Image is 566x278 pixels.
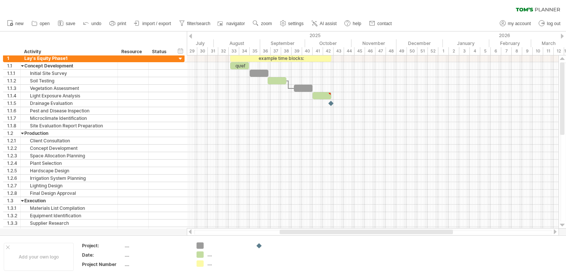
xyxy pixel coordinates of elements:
div: example time blocks: [230,55,331,62]
span: help [353,21,361,26]
div: 32 [218,47,229,55]
div: 1.2.1 [7,137,20,144]
div: .... [207,251,248,258]
div: 37 [271,47,281,55]
div: 50 [407,47,417,55]
div: Final Design Approval [24,190,114,197]
div: 40 [302,47,313,55]
div: Site Evaluation Report Preparation [24,122,114,129]
div: 41 [313,47,323,55]
a: navigator [216,19,247,28]
div: 42 [323,47,334,55]
div: Equipment Identification [24,212,114,219]
div: 46 [365,47,375,55]
div: 47 [375,47,386,55]
div: 1.1.1 [7,70,20,77]
div: 12 [554,47,564,55]
div: Lay's Equity Phase1 [24,55,114,62]
div: 8 [512,47,522,55]
div: Microclimate Identification [24,115,114,122]
div: Project: [82,242,123,249]
span: new [15,21,24,26]
span: print [118,21,126,26]
span: navigator [226,21,245,26]
div: 9 [522,47,533,55]
div: Production [24,130,114,137]
div: 1.1.4 [7,92,20,99]
div: 5 [480,47,491,55]
div: .... [207,260,248,267]
a: log out [537,19,563,28]
div: 34 [239,47,250,55]
div: Plant Selection [24,160,114,167]
div: Concept Development [24,62,114,69]
div: Concept Development [24,145,114,152]
div: 35 [250,47,260,55]
div: Soil Testing [24,77,114,84]
div: 1.3.2 [7,212,20,219]
a: import / export [132,19,173,28]
div: .... [125,242,188,249]
span: save [66,21,75,26]
div: 1.1.3 [7,85,20,92]
div: 49 [396,47,407,55]
span: log out [547,21,560,26]
div: 4 [470,47,480,55]
div: 2 [449,47,459,55]
span: AI assist [320,21,337,26]
div: .... [125,252,188,258]
div: 1 [7,55,20,62]
div: Hardscape Design [24,167,114,174]
div: Date: [82,252,123,258]
div: 6 [491,47,501,55]
div: 1.1.5 [7,100,20,107]
div: .... [125,261,188,268]
div: November 2025 [352,39,396,47]
div: 10 [533,47,543,55]
div: September 2025 [260,39,305,47]
div: Initial Site Survey [24,70,114,77]
div: 11 [543,47,554,55]
a: contact [367,19,394,28]
div: Resource [121,48,144,55]
div: Status [152,48,168,55]
div: Materials List Compilation [24,205,114,212]
div: 1.2.3 [7,152,20,159]
span: my account [508,21,531,26]
a: save [56,19,77,28]
div: 1.1 [7,62,20,69]
div: Activity [24,48,113,55]
div: 3 [459,47,470,55]
div: Price Comparison [24,227,114,234]
div: 36 [260,47,271,55]
div: 31 [208,47,218,55]
div: 51 [417,47,428,55]
div: January 2026 [443,39,489,47]
div: 1.1.2 [7,77,20,84]
a: settings [278,19,306,28]
div: Supplier Research [24,220,114,227]
div: 38 [281,47,292,55]
a: new [5,19,26,28]
div: Irrigation System Planning [24,175,114,182]
div: 45 [354,47,365,55]
div: 1.3.3 [7,220,20,227]
div: 1.3 [7,197,20,204]
div: 1.2.5 [7,167,20,174]
div: Space Allocation Planning [24,152,114,159]
div: July 2025 [167,39,214,47]
div: 30 [197,47,208,55]
a: help [343,19,363,28]
div: Lighting Design [24,182,114,189]
a: filter/search [177,19,213,28]
div: Add your own logo [4,243,74,271]
div: Light Exposure Analysis [24,92,114,99]
div: 7 [501,47,512,55]
div: August 2025 [214,39,260,47]
a: zoom [251,19,274,28]
div: February 2026 [489,39,531,47]
div: 33 [229,47,239,55]
div: 44 [344,47,354,55]
div: 1.1.7 [7,115,20,122]
div: Execution [24,197,114,204]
